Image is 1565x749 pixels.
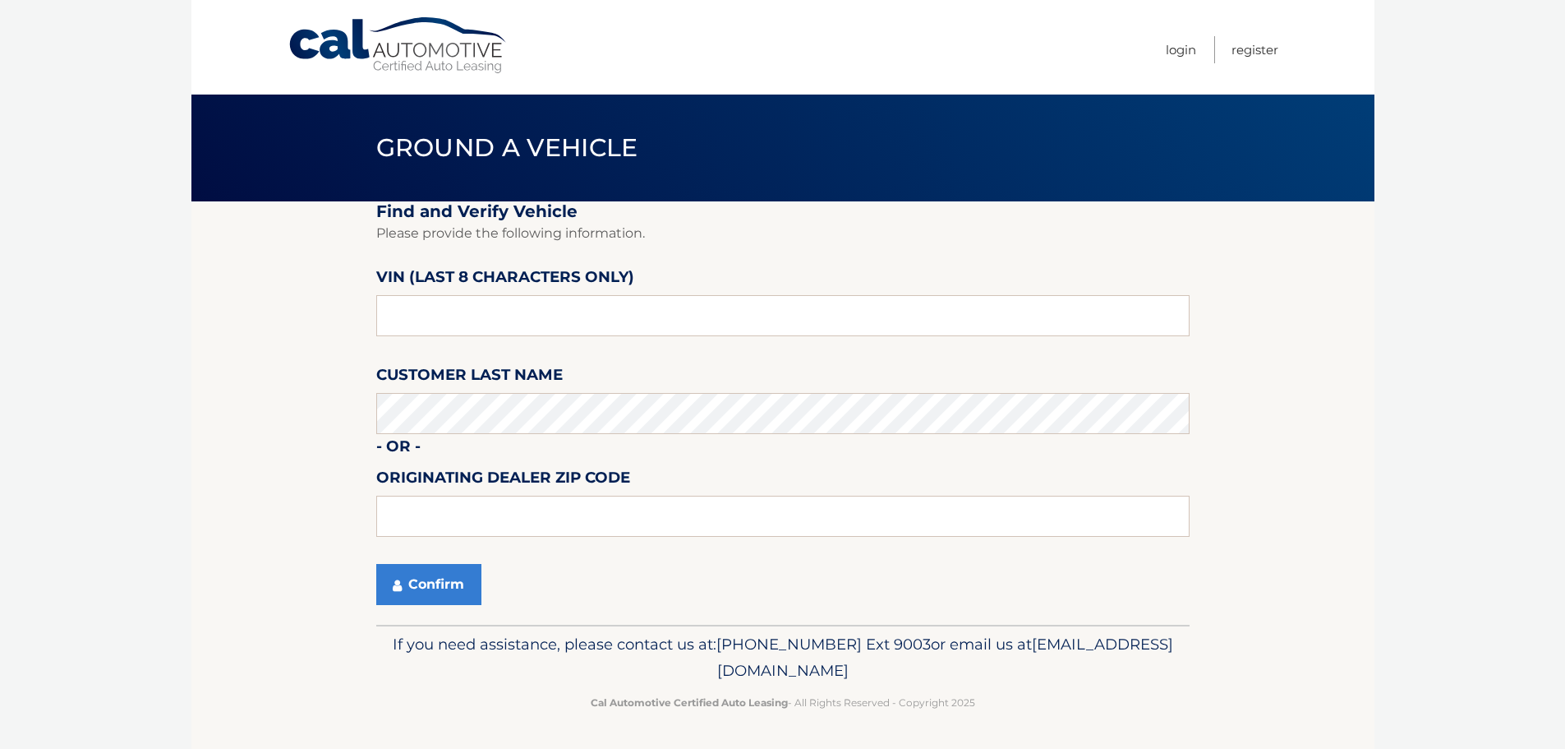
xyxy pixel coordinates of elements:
[387,694,1179,711] p: - All Rights Reserved - Copyright 2025
[376,564,481,605] button: Confirm
[376,465,630,496] label: Originating Dealer Zip Code
[1231,36,1278,63] a: Register
[716,635,931,654] span: [PHONE_NUMBER] Ext 9003
[376,201,1190,222] h2: Find and Verify Vehicle
[376,222,1190,245] p: Please provide the following information.
[387,631,1179,684] p: If you need assistance, please contact us at: or email us at
[376,132,638,163] span: Ground a Vehicle
[1166,36,1196,63] a: Login
[591,696,788,709] strong: Cal Automotive Certified Auto Leasing
[376,265,634,295] label: VIN (last 8 characters only)
[288,16,509,75] a: Cal Automotive
[376,434,421,465] label: - or -
[376,363,563,393] label: Customer Last Name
